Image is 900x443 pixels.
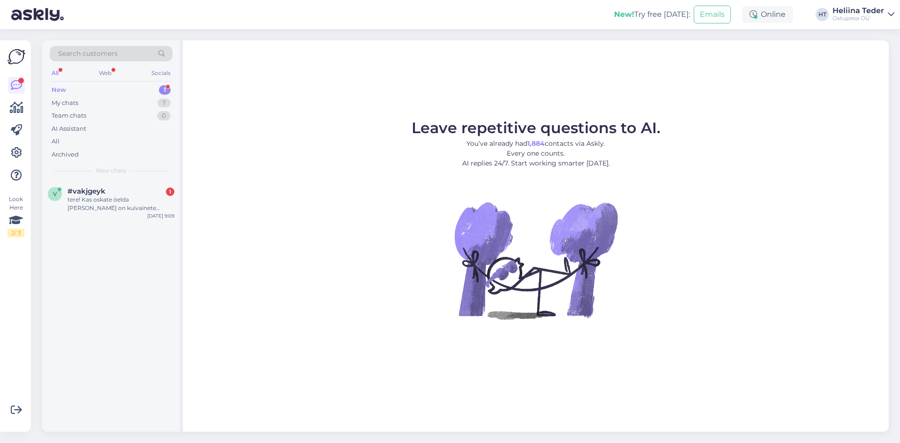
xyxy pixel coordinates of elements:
[96,166,126,175] span: New chats
[166,188,174,196] div: 1
[7,195,24,237] div: Look Here
[694,6,731,23] button: Emails
[50,67,60,79] div: All
[527,139,545,148] b: 1,884
[52,124,86,134] div: AI Assistant
[58,49,118,59] span: Search customers
[157,111,171,120] div: 0
[150,67,172,79] div: Socials
[451,176,620,345] img: No Chat active
[97,67,113,79] div: Web
[53,190,57,197] span: v
[412,139,660,168] p: You’ve already had contacts via Askly. Every one counts. AI replies 24/7. Start working smarter [...
[816,8,829,21] div: HT
[157,98,171,108] div: 7
[7,48,25,66] img: Askly Logo
[52,85,66,95] div: New
[52,137,60,146] div: All
[832,15,884,22] div: Ostupesa OÜ
[832,7,894,22] a: Heliina TederOstupesa OÜ
[742,6,793,23] div: Online
[147,212,174,219] div: [DATE] 9:09
[52,150,79,159] div: Archived
[52,111,86,120] div: Team chats
[67,187,105,195] span: #vakjgeyk
[614,9,690,20] div: Try free [DATE]:
[67,195,174,212] div: tere! Kas oskate öelda [PERSON_NAME] on kuivainete [PERSON_NAME] 1,5 l ja kas kaas on keeratav?
[614,10,634,19] b: New!
[832,7,884,15] div: Heliina Teder
[7,229,24,237] div: 2 / 3
[412,119,660,137] span: Leave repetitive questions to AI.
[159,85,171,95] div: 1
[52,98,78,108] div: My chats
